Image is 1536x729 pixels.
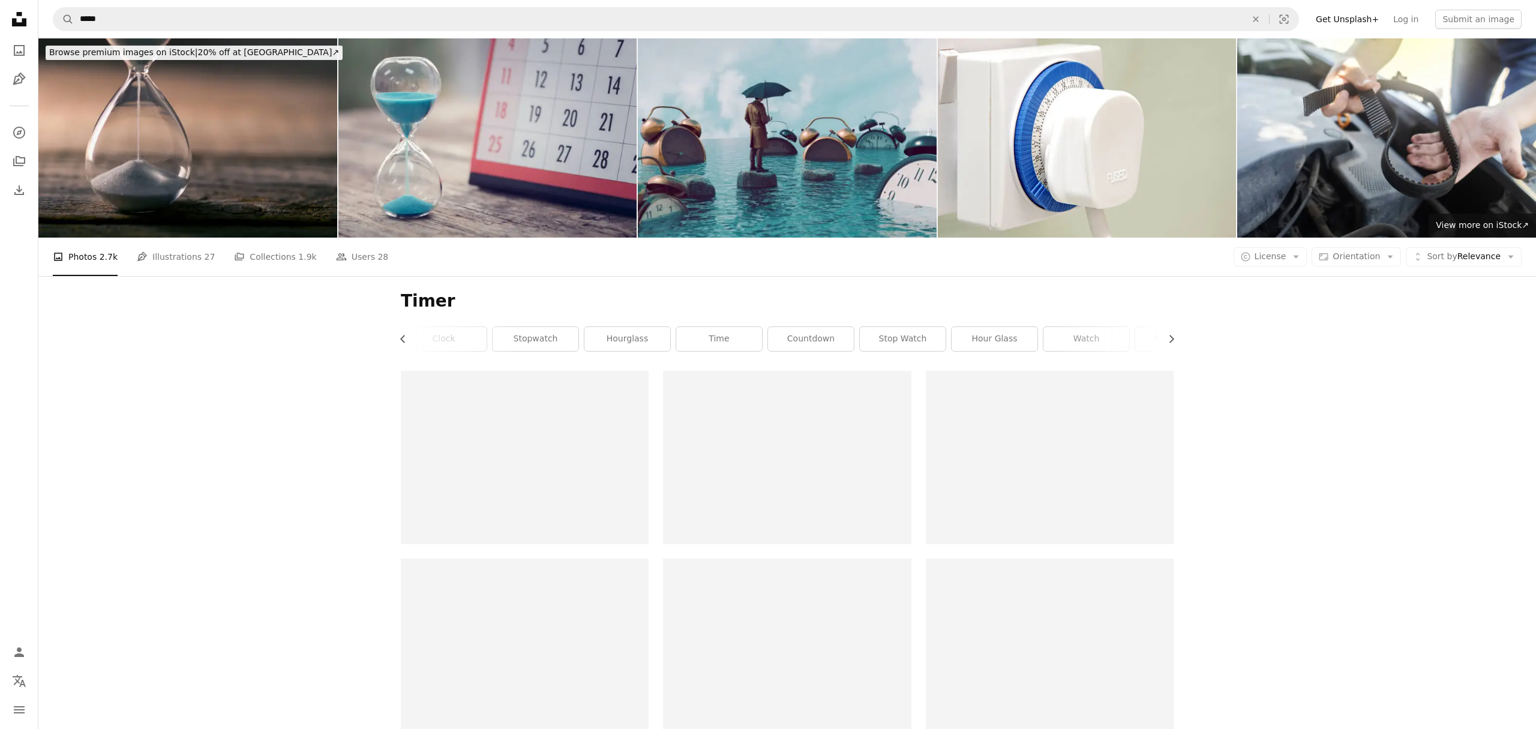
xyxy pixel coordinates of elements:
a: Home — Unsplash [7,7,31,34]
span: 27 [205,250,215,263]
form: Find visuals sitewide [53,7,1299,31]
a: stop watch [860,327,946,351]
a: Log in / Sign up [7,640,31,664]
img: electric timer plug [938,38,1237,238]
a: Users 28 [336,238,389,276]
img: Big alarm clocks are in the water and man with umbrella watches them [638,38,937,238]
img: Hourglass flow [38,38,337,238]
a: clock [401,327,487,351]
button: scroll list to the left [401,327,414,351]
a: watch [1043,327,1129,351]
a: sand timer [1135,327,1221,351]
button: Menu [7,698,31,722]
span: Sort by [1427,251,1457,261]
a: stopwatch [493,327,578,351]
button: Search Unsplash [53,8,74,31]
a: hour glass [952,327,1037,351]
span: Orientation [1333,251,1380,261]
a: Download History [7,178,31,202]
a: Log in [1386,10,1426,29]
button: scroll list to the right [1160,327,1174,351]
button: Orientation [1312,247,1401,266]
span: Relevance [1427,251,1501,263]
a: hourglass [584,327,670,351]
span: View more on iStock ↗ [1436,220,1529,230]
span: 28 [377,250,388,263]
button: Submit an image [1435,10,1522,29]
a: Explore [7,121,31,145]
img: Hour glass and calendar important appointment date, schedule and deadline [338,38,637,238]
button: Language [7,669,31,693]
button: License [1234,247,1307,266]
span: License [1255,251,1286,261]
a: Browse premium images on iStock|20% off at [GEOGRAPHIC_DATA]↗ [38,38,350,67]
a: Get Unsplash+ [1309,10,1386,29]
img: Timing belt break. Man near hood of car is looking for a malfunction due to which the engine does... [1237,38,1536,238]
a: View more on iStock↗ [1429,214,1536,238]
span: Browse premium images on iStock | [49,47,197,57]
h1: Timer [401,290,1174,312]
button: Sort byRelevance [1406,247,1522,266]
a: time [676,327,762,351]
a: countdown [768,327,854,351]
a: Collections 1.9k [234,238,316,276]
button: Clear [1243,8,1269,31]
a: Illustrations [7,67,31,91]
a: Photos [7,38,31,62]
span: 1.9k [298,250,316,263]
a: Illustrations 27 [137,238,215,276]
span: 20% off at [GEOGRAPHIC_DATA] ↗ [49,47,339,57]
button: Visual search [1270,8,1298,31]
a: Collections [7,149,31,173]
